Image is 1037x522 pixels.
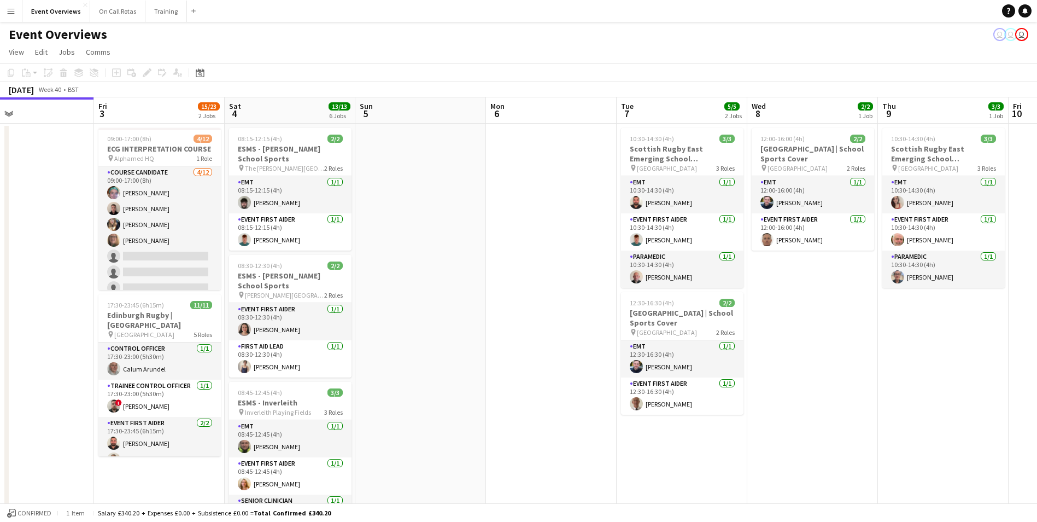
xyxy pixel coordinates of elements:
[993,28,1006,41] app-user-avatar: Operations Team
[5,507,53,519] button: Confirmed
[31,45,52,59] a: Edit
[90,1,145,22] button: On Call Rotas
[4,45,28,59] a: View
[54,45,79,59] a: Jobs
[1004,28,1017,41] app-user-avatar: Operations Team
[81,45,115,59] a: Comms
[1015,28,1028,41] app-user-avatar: Operations Team
[17,509,51,517] span: Confirmed
[9,26,107,43] h1: Event Overviews
[254,509,331,517] span: Total Confirmed £340.20
[35,47,48,57] span: Edit
[68,85,79,94] div: BST
[62,509,89,517] span: 1 item
[145,1,187,22] button: Training
[98,509,331,517] div: Salary £340.20 + Expenses £0.00 + Subsistence £0.00 =
[9,47,24,57] span: View
[22,1,90,22] button: Event Overviews
[36,85,63,94] span: Week 40
[86,47,110,57] span: Comms
[58,47,75,57] span: Jobs
[9,84,34,95] div: [DATE]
